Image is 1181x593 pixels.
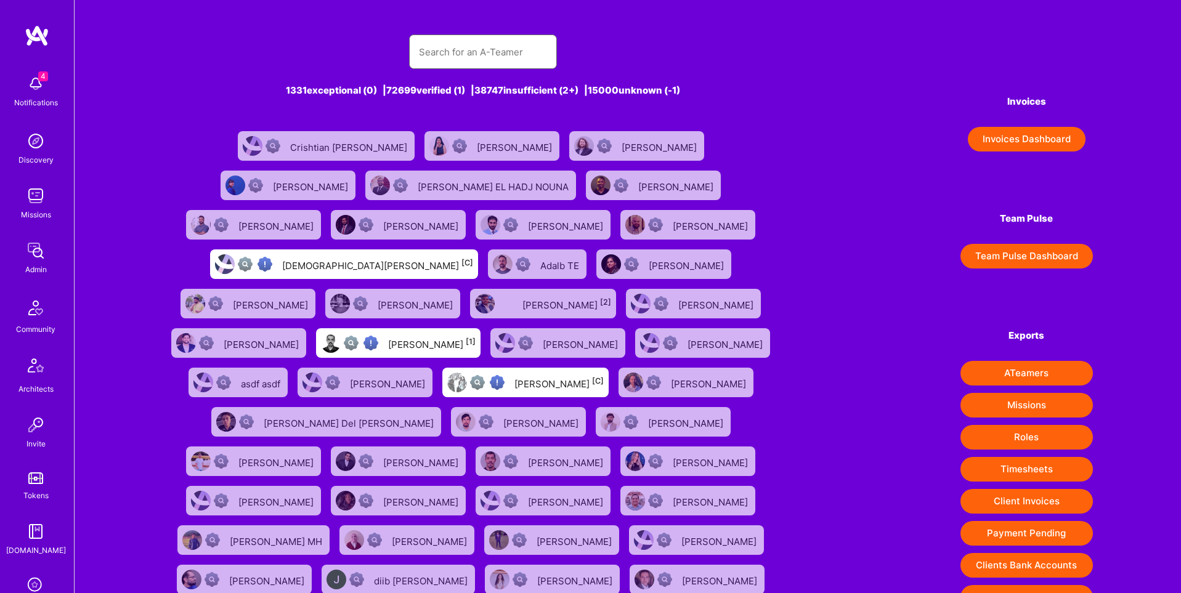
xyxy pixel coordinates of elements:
div: Missions [21,208,51,221]
img: User Avatar [344,530,364,550]
img: bell [23,71,48,96]
img: User Avatar [176,333,196,353]
div: [PERSON_NAME] [392,532,469,548]
div: Discovery [18,153,54,166]
div: [PERSON_NAME] [528,453,606,469]
img: User Avatar [182,530,202,550]
div: [PERSON_NAME] [238,217,316,233]
img: User Avatar [225,175,245,195]
div: [PERSON_NAME] [682,571,760,587]
div: [PERSON_NAME] [383,217,461,233]
img: User Avatar [182,570,201,589]
img: Not Scrubbed [503,493,518,508]
img: High Potential User [363,336,378,350]
img: Not Scrubbed [325,375,340,390]
a: User AvatarNot Scrubbed[PERSON_NAME] [630,323,775,363]
img: User Avatar [330,294,350,313]
img: User Avatar [631,294,651,313]
div: Tokens [23,489,49,502]
sup: [C] [461,258,473,267]
img: High Potential User [490,375,505,390]
a: User AvatarNot Scrubbed[PERSON_NAME] [326,205,471,244]
a: User AvatarNot Scrubbed[PERSON_NAME] [485,323,630,363]
button: Team Pulse Dashboard [960,244,1093,268]
img: User Avatar [625,451,645,471]
img: Not Scrubbed [654,296,668,311]
img: Not fully vetted [470,375,485,390]
a: Invoices Dashboard [960,127,1093,151]
img: Not Scrubbed [353,296,368,311]
img: Not Scrubbed [359,217,373,232]
div: [PERSON_NAME] [378,296,455,312]
div: [PERSON_NAME] [537,571,615,587]
button: Payment Pending [960,521,1093,546]
img: User Avatar [191,491,211,510]
img: Not Scrubbed [452,139,467,153]
div: [PERSON_NAME] [224,335,301,351]
img: Not Scrubbed [367,533,382,547]
img: logo [25,25,49,47]
div: [PERSON_NAME] [528,217,606,233]
img: Not Scrubbed [648,454,663,469]
a: User AvatarNot Scrubbed[PERSON_NAME] [624,520,769,560]
img: User Avatar [623,373,643,392]
a: User AvatarNot Scrubbed[PERSON_NAME] [621,284,766,323]
div: [PERSON_NAME] [649,256,726,272]
img: tokens [28,472,43,484]
img: Not Scrubbed [205,572,219,587]
div: [PERSON_NAME] [622,138,699,154]
h4: Exports [960,330,1093,341]
img: Not Scrubbed [614,178,628,193]
img: High Potential User [258,257,272,272]
div: [PERSON_NAME] [273,177,351,193]
img: User Avatar [495,333,515,353]
div: [PERSON_NAME] [543,335,620,351]
img: User Avatar [193,373,213,392]
img: Not Scrubbed [623,414,638,429]
img: Not Scrubbed [208,296,223,311]
img: Not Scrubbed [239,414,254,429]
img: Not fully vetted [238,257,253,272]
a: User AvatarNot Scrubbed[PERSON_NAME] [446,402,591,442]
a: User AvatarNot fully vettedHigh Potential User[PERSON_NAME][1] [311,323,485,363]
div: Notifications [14,96,58,109]
img: Invite [23,413,48,437]
sup: [C] [592,376,604,385]
img: User Avatar [481,215,500,235]
img: Not fully vetted [344,336,359,350]
img: User Avatar [336,215,355,235]
div: [PERSON_NAME] [514,374,604,390]
img: Not Scrubbed [513,572,527,587]
button: Client Invoices [960,489,1093,514]
a: User AvatarNot Scrubbed[PERSON_NAME] [181,442,326,481]
img: Unqualified [498,296,513,311]
div: Crishtian [PERSON_NAME] [290,138,410,154]
div: [PERSON_NAME] [503,414,581,430]
div: [PERSON_NAME] [238,453,316,469]
div: [PERSON_NAME] [681,532,759,548]
img: Not Scrubbed [216,375,231,390]
img: Not Scrubbed [597,139,612,153]
div: [PERSON_NAME] [673,493,750,509]
a: User AvatarNot Scrubbed[PERSON_NAME] [591,402,736,442]
div: [PERSON_NAME] [648,414,726,430]
a: User AvatarNot fully vettedHigh Potential User[PERSON_NAME][C] [437,363,614,402]
img: Not Scrubbed [205,533,220,547]
img: User Avatar [490,570,509,589]
img: User Avatar [336,491,355,510]
a: User AvatarNot Scrubbed[PERSON_NAME] [326,481,471,520]
img: User Avatar [640,333,660,353]
img: User Avatar [191,451,211,471]
button: Missions [960,393,1093,418]
div: [PERSON_NAME] [238,493,316,509]
img: Not Scrubbed [214,454,229,469]
a: User AvatarNot ScrubbedCrishtian [PERSON_NAME] [233,126,420,166]
a: User AvatarNot Scrubbed[PERSON_NAME] [615,481,760,520]
a: User AvatarNot Scrubbed[PERSON_NAME] [591,244,736,284]
img: User Avatar [321,333,341,353]
a: User AvatarNot Scrubbed[PERSON_NAME] [293,363,437,402]
img: User Avatar [336,451,355,471]
a: User AvatarNot Scrubbed[PERSON_NAME] [614,363,758,402]
img: User Avatar [216,412,236,432]
img: User Avatar [601,412,620,432]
